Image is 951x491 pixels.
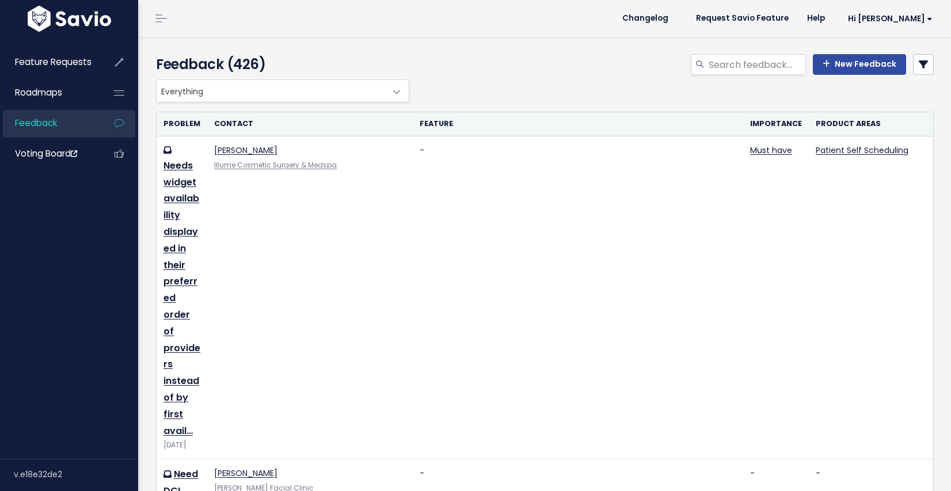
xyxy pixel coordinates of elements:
a: Voting Board [3,140,96,167]
a: [PERSON_NAME] [214,144,277,156]
a: [PERSON_NAME] [214,467,277,479]
a: Feature Requests [3,49,96,75]
div: [DATE] [163,439,200,451]
a: Hi [PERSON_NAME] [834,10,942,28]
span: Roadmaps [15,86,62,98]
a: New Feedback [813,54,906,75]
h4: Feedback (426) [156,54,404,75]
a: Roadmaps [3,79,96,106]
div: v.e18e32de2 [14,459,138,489]
a: Needs widget availability displayed in their preferred order of providers instead of by first avail… [163,159,200,437]
a: Request Savio Feature [687,10,798,27]
td: - [413,136,743,459]
input: Search feedback... [707,54,806,75]
th: Importance [743,112,809,136]
th: Problem [157,112,207,136]
a: Feedback [3,110,96,136]
a: Help [798,10,834,27]
span: Voting Board [15,147,77,159]
th: Feature [413,112,743,136]
a: Must have [750,144,792,156]
img: logo-white.9d6f32f41409.svg [25,6,114,32]
span: Hi [PERSON_NAME] [848,14,933,23]
a: Illume Cosmetic Surgery & Medspa [214,161,337,170]
span: Feature Requests [15,56,92,68]
span: Everything [157,80,386,102]
span: Feedback [15,117,57,129]
a: Patient Self Scheduling [816,144,908,156]
th: Contact [207,112,413,136]
span: Everything [156,79,409,102]
span: Changelog [622,14,668,22]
